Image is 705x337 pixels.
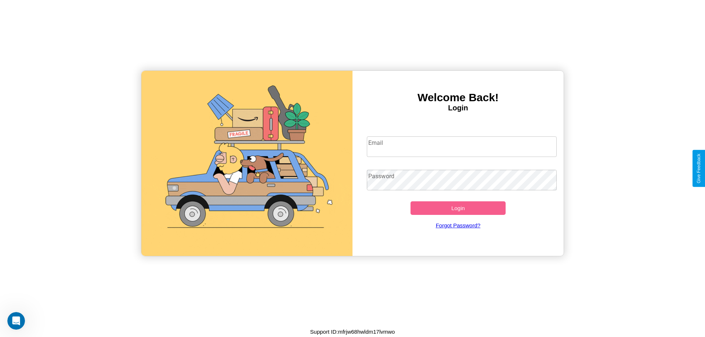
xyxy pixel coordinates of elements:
p: Support ID: mfrjw68hwldm17lvmwo [310,327,395,337]
h3: Welcome Back! [352,91,564,104]
img: gif [141,71,352,256]
a: Forgot Password? [363,215,553,236]
div: Give Feedback [696,154,701,183]
button: Login [411,201,506,215]
iframe: Intercom live chat [7,312,25,330]
h4: Login [352,104,564,112]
